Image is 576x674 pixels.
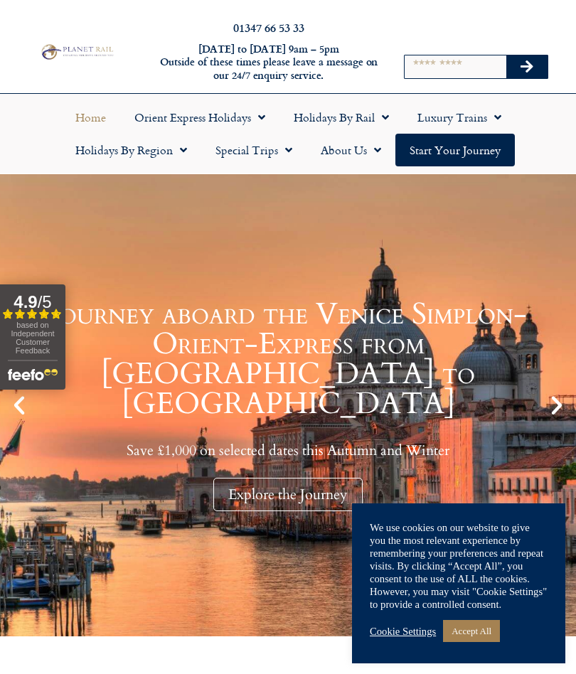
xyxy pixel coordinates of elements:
h1: Journey aboard the Venice Simplon-Orient-Express from [GEOGRAPHIC_DATA] to [GEOGRAPHIC_DATA] [36,299,540,419]
nav: Menu [7,101,569,166]
a: Home [61,101,120,134]
div: We use cookies on our website to give you the most relevant experience by remembering your prefer... [370,521,548,611]
a: Luxury Trains [403,101,516,134]
a: Holidays by Rail [279,101,403,134]
div: Explore the Journey [213,478,363,511]
div: Previous slide [7,393,31,417]
a: Orient Express Holidays [120,101,279,134]
a: Special Trips [201,134,306,166]
button: Search [506,55,548,78]
img: Planet Rail Train Holidays Logo [38,43,115,62]
a: About Us [306,134,395,166]
div: Next slide [545,393,569,417]
a: Start your Journey [395,134,515,166]
h6: [DATE] to [DATE] 9am – 5pm Outside of these times please leave a message on our 24/7 enquiry serv... [157,43,380,82]
a: Holidays by Region [61,134,201,166]
a: Accept All [443,620,500,642]
p: Save £1,000 on selected dates this Autumn and Winter [36,442,540,459]
a: 01347 66 53 33 [233,19,304,36]
a: Cookie Settings [370,625,436,638]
